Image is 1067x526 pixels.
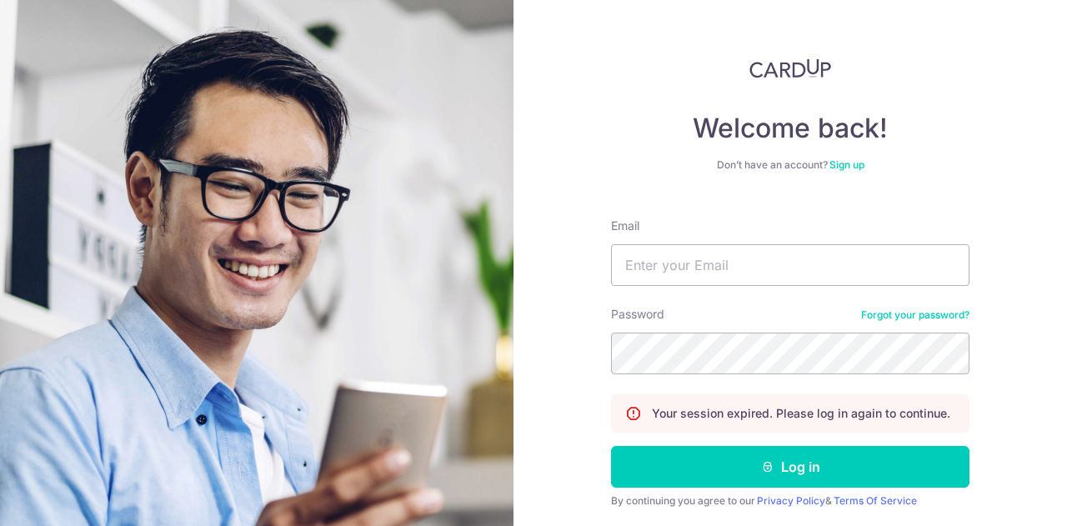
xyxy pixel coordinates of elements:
[611,244,969,286] input: Enter your Email
[652,405,950,422] p: Your session expired. Please log in again to continue.
[611,218,639,234] label: Email
[611,446,969,488] button: Log in
[611,494,969,508] div: By continuing you agree to our &
[749,58,831,78] img: CardUp Logo
[861,308,969,322] a: Forgot your password?
[757,494,825,507] a: Privacy Policy
[611,112,969,145] h4: Welcome back!
[611,158,969,172] div: Don’t have an account?
[834,494,917,507] a: Terms Of Service
[829,158,864,171] a: Sign up
[611,306,664,323] label: Password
